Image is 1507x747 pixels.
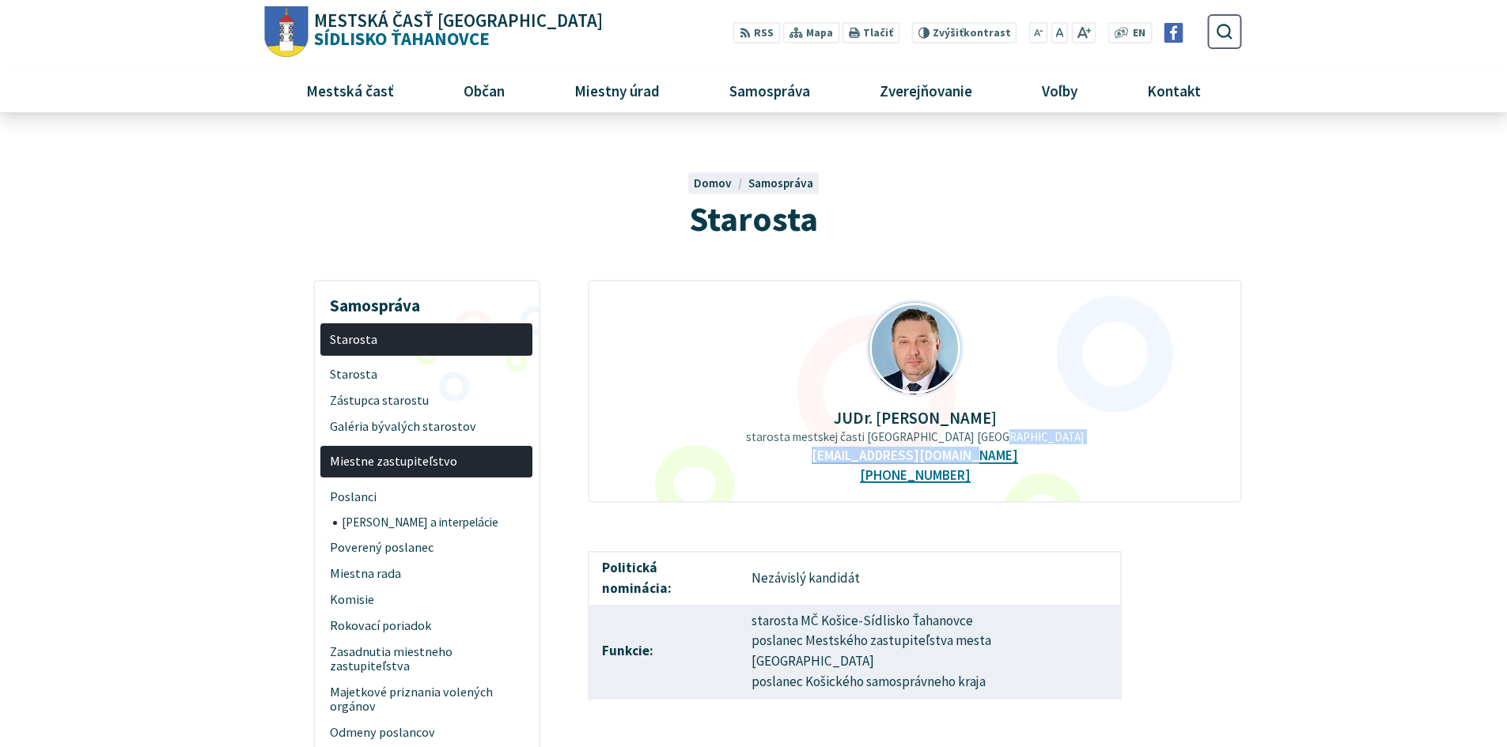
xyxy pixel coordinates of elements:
span: Odmeny poslancov [330,719,524,745]
span: Miestny úrad [568,69,665,111]
a: Zasadnutia miestneho zastupiteľstva [320,639,532,680]
span: Tlačiť [863,27,893,40]
td: starosta MČ Košice-Sídlisko Ťahanovce poslanec Mestského zastupiteľstva mesta [GEOGRAPHIC_DATA] p... [739,605,1121,699]
span: Miestna rada [330,561,524,587]
span: Komisie [330,587,524,613]
a: Kontakt [1119,69,1230,111]
span: Zástupca starostu [330,387,524,413]
span: Starosta [330,326,524,353]
span: Zverejňovanie [873,69,978,111]
td: Nezávislý kandidát [739,552,1121,605]
span: Zasadnutia miestneho zastupiteľstva [330,639,524,680]
strong: Politická nominácia: [602,559,672,597]
a: Rokovací poriadok [320,613,532,639]
span: Voľby [1036,69,1084,111]
span: Sídlisko Ťahanovce [309,12,604,48]
span: Domov [694,175,732,191]
span: Galéria bývalých starostov [330,413,524,440]
a: Logo Sídlisko Ťahanovce, prejsť na domovskú stránku. [265,6,603,58]
a: Majetkové priznania volených orgánov [320,679,532,719]
h3: Samospráva [320,285,532,318]
img: Mgr.Ing._Milo___Ihn__t__2_ [869,302,962,395]
span: Starosta [330,361,524,387]
img: Prejsť na Facebook stránku [1164,23,1183,43]
button: Zväčšiť veľkosť písma [1071,22,1096,43]
a: Domov [694,175,748,191]
a: Občan [434,69,533,111]
a: Miestny úrad [545,69,688,111]
p: JUDr. [PERSON_NAME] [614,409,1217,427]
button: Nastaviť pôvodnú veľkosť písma [1051,22,1068,43]
a: Samospráva [701,69,839,111]
span: EN [1133,25,1145,42]
a: Poverený poslanec [320,535,532,561]
span: Starosta [689,197,818,240]
p: starosta mestskej časti [GEOGRAPHIC_DATA] [GEOGRAPHIC_DATA] [614,430,1217,444]
a: Mapa [783,22,839,43]
span: Rokovací poriadok [330,613,524,639]
a: Samospráva [748,175,813,191]
a: RSS [733,22,780,43]
a: [PERSON_NAME] a interpelácie [333,510,533,535]
span: Majetkové priznania volených orgánov [330,679,524,719]
span: Mestská časť [300,69,399,111]
span: Mestská časť [GEOGRAPHIC_DATA] [314,12,603,30]
a: Zverejňovanie [851,69,1002,111]
a: Galéria bývalých starostov [320,413,532,440]
span: Poverený poslanec [330,535,524,561]
strong: Funkcie: [602,642,653,659]
a: Odmeny poslancov [320,719,532,745]
span: Občan [457,69,510,111]
a: [PHONE_NUMBER] [860,467,971,484]
span: Zvýšiť [933,26,964,40]
a: Poslanci [320,484,532,510]
button: Tlačiť [842,22,899,43]
img: Prejsť na domovskú stránku [265,6,309,58]
button: Zvýšiťkontrast [911,22,1017,43]
span: Mapa [806,25,833,42]
a: [EMAIL_ADDRESS][DOMAIN_NAME] [812,447,1018,464]
span: [PERSON_NAME] a interpelácie [342,510,524,535]
span: kontrast [933,27,1011,40]
span: Samospráva [723,69,816,111]
a: Starosta [320,361,532,387]
a: EN [1129,25,1150,42]
span: RSS [754,25,774,42]
a: Komisie [320,587,532,613]
span: Kontakt [1142,69,1207,111]
span: Miestne zastupiteľstvo [330,449,524,475]
a: Miestna rada [320,561,532,587]
a: Starosta [320,323,532,356]
a: Mestská časť [277,69,422,111]
a: Miestne zastupiteľstvo [320,446,532,478]
button: Zmenšiť veľkosť písma [1029,22,1048,43]
span: Poslanci [330,484,524,510]
a: Voľby [1013,69,1107,111]
a: Zástupca starostu [320,387,532,413]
